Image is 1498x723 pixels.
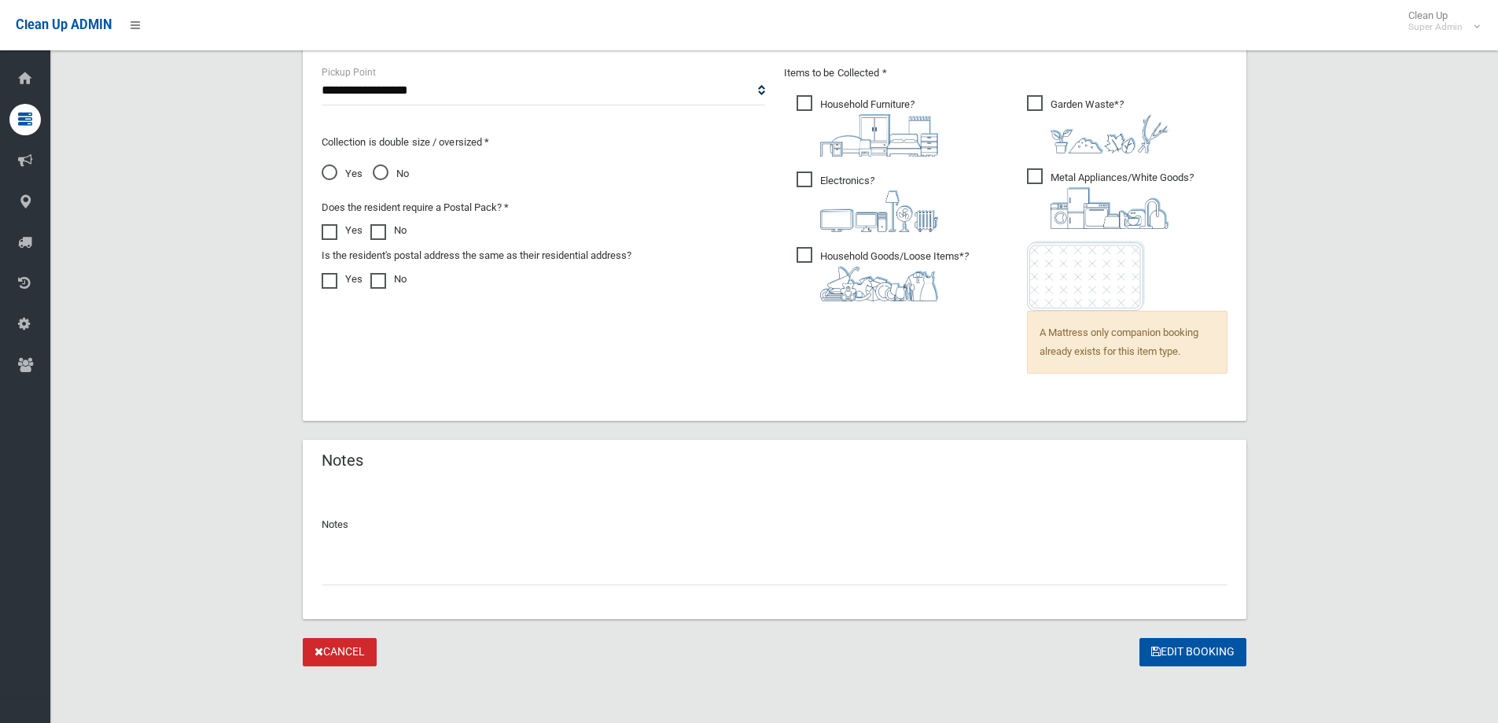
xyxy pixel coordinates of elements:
a: Cancel [303,638,377,667]
p: Items to be Collected * [784,64,1227,83]
button: Edit Booking [1139,638,1246,667]
span: Yes [322,164,363,183]
i: ? [820,250,969,301]
span: A Mattress only companion booking already exists for this item type. [1027,311,1227,374]
header: Notes [303,445,382,476]
img: 394712a680b73dbc3d2a6a3a7ffe5a07.png [820,190,938,232]
p: Collection is double size / oversized * [322,133,765,152]
label: Yes [322,221,363,240]
img: e7408bece873d2c1783593a074e5cb2f.png [1027,241,1145,311]
label: Yes [322,270,363,289]
label: No [370,270,407,289]
label: Is the resident's postal address the same as their residential address? [322,246,631,265]
img: b13cc3517677393f34c0a387616ef184.png [820,266,938,301]
span: Clean Up [1400,9,1478,33]
i: ? [1051,98,1169,153]
span: Clean Up ADMIN [16,17,112,32]
p: Notes [322,515,1227,534]
small: Super Admin [1408,21,1463,33]
i: ? [1051,172,1194,229]
i: ? [820,175,938,232]
label: No [370,221,407,240]
img: 36c1b0289cb1767239cdd3de9e694f19.png [1051,187,1169,229]
span: Metal Appliances/White Goods [1027,168,1194,229]
i: ? [820,98,938,157]
img: aa9efdbe659d29b613fca23ba79d85cb.png [820,114,938,157]
span: Electronics [797,172,938,232]
span: Garden Waste* [1027,95,1169,153]
span: Household Furniture [797,95,938,157]
label: Does the resident require a Postal Pack? * [322,198,509,217]
span: Household Goods/Loose Items* [797,247,969,301]
span: No [373,164,409,183]
img: 4fd8a5c772b2c999c83690221e5242e0.png [1051,114,1169,153]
